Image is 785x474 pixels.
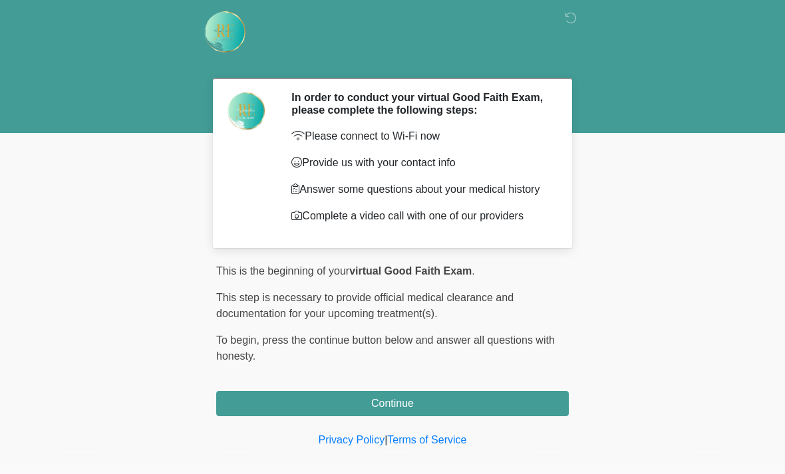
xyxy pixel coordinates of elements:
p: Answer some questions about your medical history [291,181,549,197]
p: Please connect to Wi-Fi now [291,128,549,144]
a: Terms of Service [387,434,466,445]
span: . [472,265,474,277]
span: This step is necessary to provide official medical clearance and documentation for your upcoming ... [216,292,514,319]
span: press the continue button below and answer all questions with honesty. [216,334,555,362]
p: Complete a video call with one of our providers [291,208,549,224]
img: Rehydrate Aesthetics & Wellness Logo [203,10,247,54]
strong: virtual Good Faith Exam [349,265,472,277]
p: Provide us with your contact info [291,155,549,171]
h2: In order to conduct your virtual Good Faith Exam, please complete the following steps: [291,91,549,116]
a: | [385,434,387,445]
a: Privacy Policy [319,434,385,445]
span: This is the beginning of your [216,265,349,277]
span: To begin, [216,334,262,346]
img: Agent Avatar [226,91,266,131]
button: Continue [216,391,569,416]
